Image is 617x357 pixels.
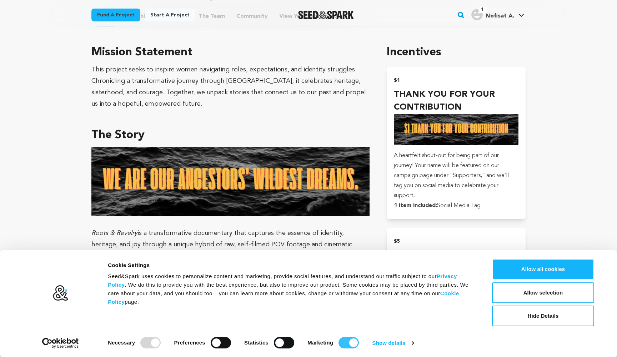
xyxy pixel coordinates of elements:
[394,236,518,246] h2: $5
[91,230,137,236] em: Roots & Revelry
[394,75,518,85] h2: $1
[492,259,594,280] button: Allow all cookies
[492,282,594,303] button: Allow selection
[298,11,354,19] a: Seed&Spark Homepage
[394,203,437,208] strong: 1 item included:
[470,7,526,22] span: Nofisat A.'s Profile
[394,88,518,114] h4: THANK YOU FOR YOUR CONTRIBUTION
[298,11,354,19] img: Seed&Spark Logo Dark Mode
[394,249,518,262] h4: DIGITAL JOURNEY POSTER
[394,201,518,211] p: Social Media Tag
[394,151,518,201] p: A heartfelt shout-out for being part of our journey! Your name will be featured on our campaign p...
[91,44,370,61] h3: Mission Statement
[244,340,269,346] strong: Statistics
[387,67,526,219] button: $1 THANK YOU FOR YOUR CONTRIBUTION incentive A heartfelt shout-out for being part of our journey!...
[91,127,370,144] h3: The Story
[471,9,514,20] div: Nofisat A.'s Profile
[387,44,526,61] h1: Incentives
[91,64,370,110] div: This project seeks to inspire women navigating roles, expectations, and identity struggles. Chron...
[108,273,457,288] a: Privacy Policy
[91,9,140,21] a: Fund a project
[492,306,594,326] button: Hide Details
[372,338,414,348] a: Show details
[478,6,487,13] span: 1
[108,272,476,306] div: Seed&Spark uses cookies to personalize content and marketing, provide social features, and unders...
[145,9,195,21] a: Start a project
[91,147,370,216] img: 1733429682-9.jpg
[52,285,69,301] img: logo
[108,340,135,346] strong: Necessary
[307,340,333,346] strong: Marketing
[174,340,205,346] strong: Preferences
[471,9,483,20] img: user.png
[470,7,526,20] a: Nofisat A.'s Profile
[91,227,370,296] p: is a transformative documentary that captures the essence of identity, heritage, and joy through ...
[108,261,476,270] div: Cookie Settings
[29,338,92,348] a: Usercentrics Cookiebot - opens in a new window
[486,13,514,19] span: Nofisat A.
[394,114,518,145] img: incentive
